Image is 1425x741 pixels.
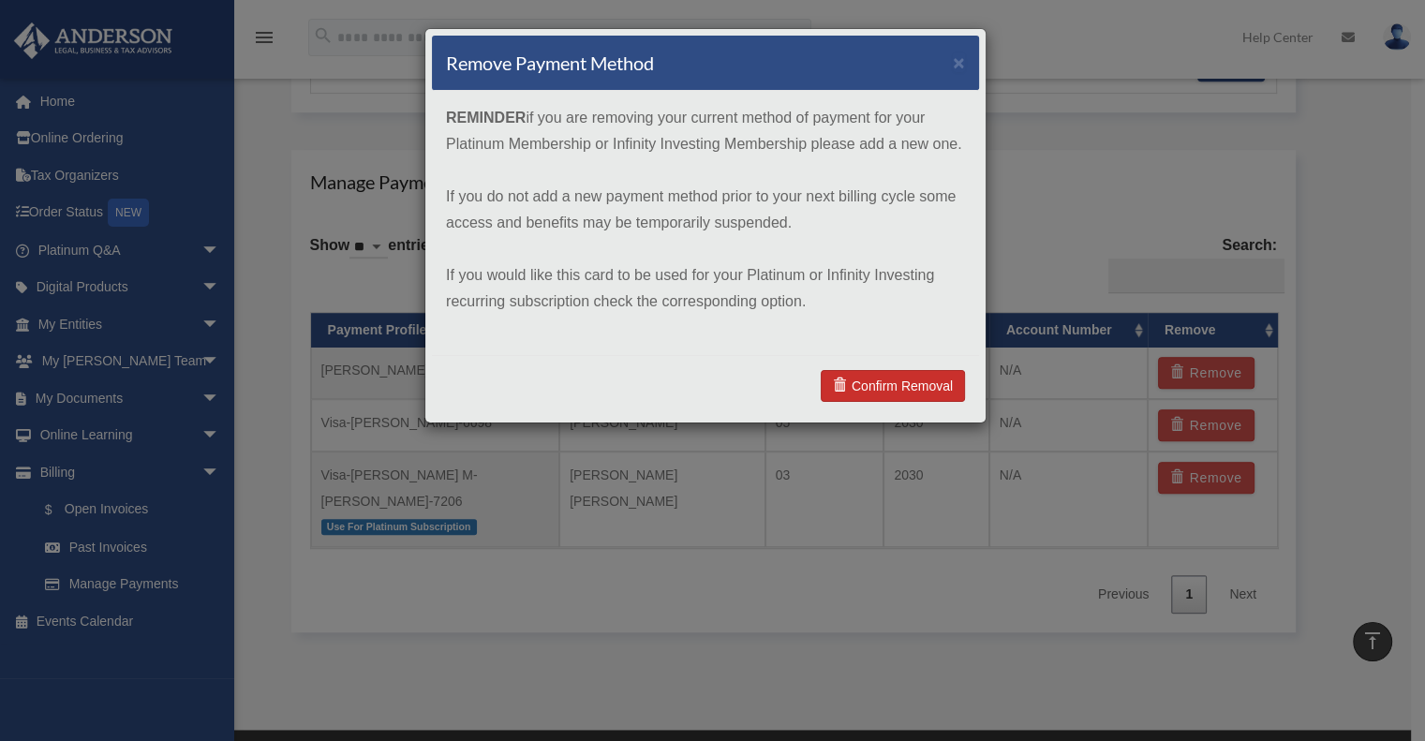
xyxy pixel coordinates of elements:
[821,370,965,402] a: Confirm Removal
[953,52,965,72] button: ×
[446,110,526,126] strong: REMINDER
[432,91,979,355] div: if you are removing your current method of payment for your Platinum Membership or Infinity Inves...
[446,262,965,315] p: If you would like this card to be used for your Platinum or Infinity Investing recurring subscrip...
[446,184,965,236] p: If you do not add a new payment method prior to your next billing cycle some access and benefits ...
[446,50,654,76] h4: Remove Payment Method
